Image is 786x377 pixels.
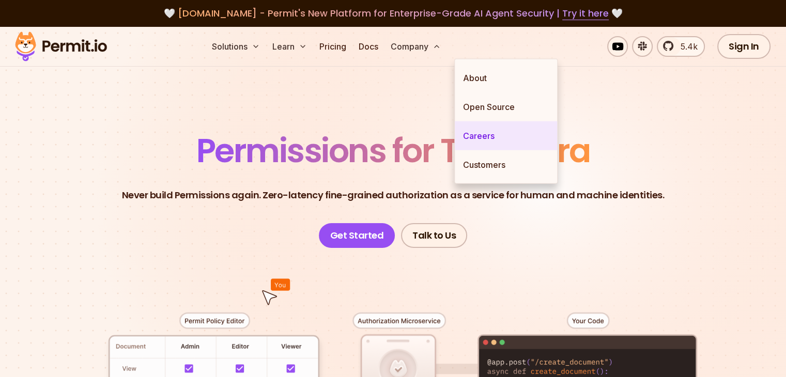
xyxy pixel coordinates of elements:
button: Solutions [208,36,264,57]
a: Open Source [455,92,557,121]
button: Learn [268,36,311,57]
a: Customers [455,150,557,179]
span: [DOMAIN_NAME] - Permit's New Platform for Enterprise-Grade AI Agent Security | [178,7,609,20]
p: Never build Permissions again. Zero-latency fine-grained authorization as a service for human and... [122,188,665,202]
span: 5.4k [674,40,698,53]
button: Company [387,36,445,57]
a: Try it here [562,7,609,20]
a: Pricing [315,36,350,57]
a: Sign In [717,34,770,59]
a: Get Started [319,223,395,248]
div: 🤍 🤍 [25,6,761,21]
img: Permit logo [10,29,112,64]
a: 5.4k [657,36,705,57]
a: Careers [455,121,557,150]
span: Permissions for The AI Era [196,128,590,174]
a: Docs [355,36,382,57]
a: About [455,64,557,92]
a: Talk to Us [401,223,467,248]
